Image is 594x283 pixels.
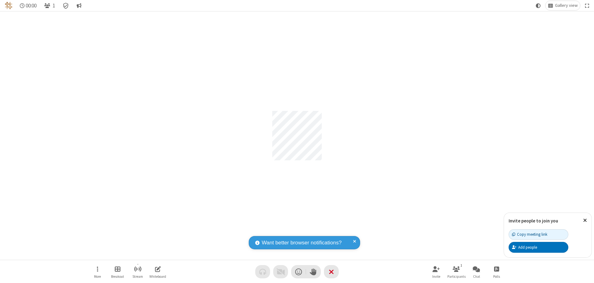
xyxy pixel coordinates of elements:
[273,265,288,278] button: Video
[579,213,592,228] button: Close popover
[17,1,39,10] div: Timer
[306,265,321,278] button: Raise hand
[74,1,84,10] button: Conversation
[53,3,55,9] span: 1
[447,275,466,278] span: Participants
[41,1,58,10] button: Open participant list
[493,275,500,278] span: Polls
[512,231,547,237] div: Copy meeting link
[509,229,568,240] button: Copy meeting link
[26,3,37,9] span: 00:00
[427,263,445,281] button: Invite participants (⌘+Shift+I)
[108,263,127,281] button: Manage Breakout Rooms
[132,275,143,278] span: Stream
[432,275,440,278] span: Invite
[60,1,72,10] div: Meeting details Encryption enabled
[447,263,466,281] button: Open participant list
[545,1,580,10] button: Change layout
[509,242,568,252] button: Add people
[473,275,480,278] span: Chat
[509,218,558,224] label: Invite people to join you
[487,263,506,281] button: Open poll
[94,275,101,278] span: More
[533,1,543,10] button: Using system theme
[111,275,124,278] span: Breakout
[149,275,166,278] span: Whiteboard
[324,265,339,278] button: End or leave meeting
[467,263,486,281] button: Open chat
[291,265,306,278] button: Send a reaction
[262,239,342,247] span: Want better browser notifications?
[128,263,147,281] button: Start streaming
[5,2,12,9] img: QA Selenium DO NOT DELETE OR CHANGE
[88,263,107,281] button: Open menu
[148,263,167,281] button: Open shared whiteboard
[583,1,592,10] button: Fullscreen
[255,265,270,278] button: Audio problem - check your Internet connection or call by phone
[555,3,578,8] span: Gallery view
[459,263,464,268] div: 1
